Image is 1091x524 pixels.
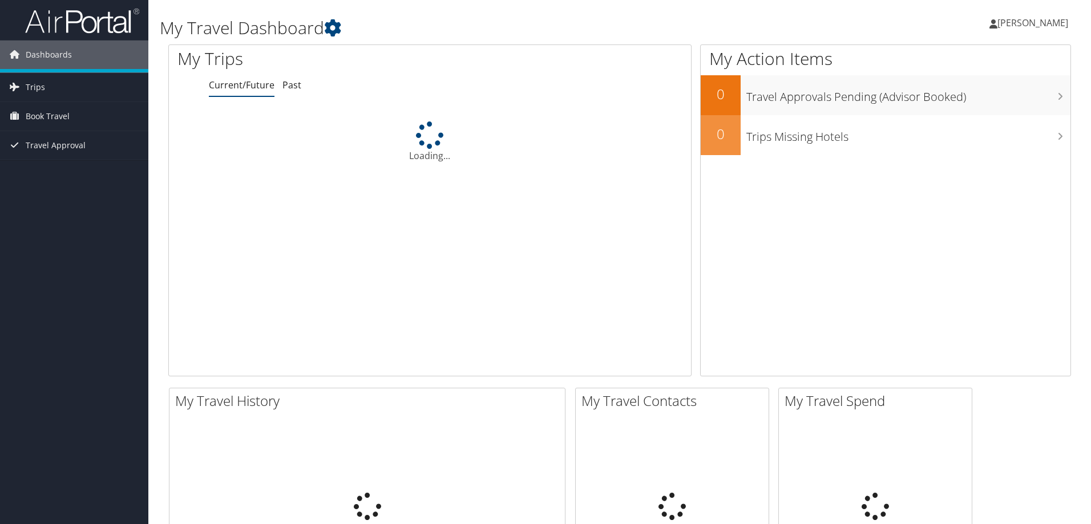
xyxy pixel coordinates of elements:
[701,75,1070,115] a: 0Travel Approvals Pending (Advisor Booked)
[26,131,86,160] span: Travel Approval
[25,7,139,34] img: airportal-logo.png
[997,17,1068,29] span: [PERSON_NAME]
[701,84,741,104] h2: 0
[282,79,301,91] a: Past
[177,47,465,71] h1: My Trips
[26,40,72,69] span: Dashboards
[701,115,1070,155] a: 0Trips Missing Hotels
[989,6,1080,40] a: [PERSON_NAME]
[160,16,773,40] h1: My Travel Dashboard
[209,79,274,91] a: Current/Future
[746,123,1070,145] h3: Trips Missing Hotels
[785,391,972,411] h2: My Travel Spend
[175,391,565,411] h2: My Travel History
[26,102,70,131] span: Book Travel
[581,391,769,411] h2: My Travel Contacts
[746,83,1070,105] h3: Travel Approvals Pending (Advisor Booked)
[169,121,691,163] div: Loading...
[26,73,45,101] span: Trips
[701,47,1070,71] h1: My Action Items
[701,124,741,144] h2: 0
